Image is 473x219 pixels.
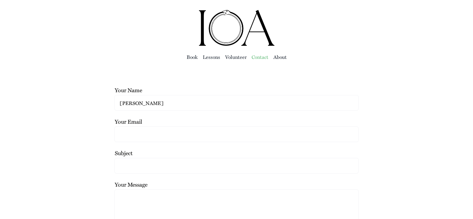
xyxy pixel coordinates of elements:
label: Your Message [114,180,358,216]
label: Your Name [114,86,358,106]
label: Your Email [114,117,358,137]
nav: Main [50,47,423,67]
input: Your Email [114,126,358,142]
a: Lessons [203,53,220,61]
a: Book [187,53,198,61]
input: Subject [114,158,358,174]
a: Vol­un­teer [225,53,247,61]
a: ioa-logo [198,8,276,16]
input: Your Name [114,95,358,111]
a: Con­tact [252,53,268,61]
img: Institute of Awakening [198,9,276,47]
a: About [273,53,287,61]
label: Subject [114,149,358,169]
